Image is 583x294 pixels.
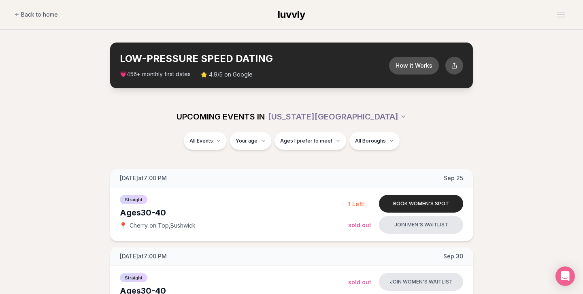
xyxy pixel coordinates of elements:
[555,266,575,286] div: Open Intercom Messenger
[120,273,147,282] span: Straight
[280,138,332,144] span: Ages I prefer to meet
[348,200,365,207] span: 1 Left!
[120,207,348,218] div: Ages 30-40
[130,222,196,230] span: Cherry on Top , Bushwick
[200,70,253,79] span: ⭐ 4.9/5 on Google
[15,6,58,23] a: Back to home
[348,279,371,285] span: Sold Out
[120,252,167,260] span: [DATE] at 7:00 PM
[348,222,371,228] span: Sold Out
[127,71,137,78] span: 456
[120,52,389,65] h2: LOW-PRESSURE SPEED DATING
[379,195,463,213] button: Book women's spot
[120,195,147,204] span: Straight
[379,216,463,234] button: Join men's waitlist
[274,132,346,150] button: Ages I prefer to meet
[554,9,568,21] button: Open menu
[278,8,305,21] a: luvvly
[443,252,463,260] span: Sep 30
[268,108,406,126] button: [US_STATE][GEOGRAPHIC_DATA]
[278,9,305,20] span: luvvly
[120,222,126,229] span: 📍
[120,174,167,182] span: [DATE] at 7:00 PM
[189,138,213,144] span: All Events
[177,111,265,122] span: UPCOMING EVENTS IN
[236,138,257,144] span: Your age
[444,174,463,182] span: Sep 25
[120,70,191,79] span: 💗 + monthly first dates
[355,138,386,144] span: All Boroughs
[379,273,463,291] button: Join women's waitlist
[389,57,439,75] button: How it Works
[184,132,227,150] button: All Events
[21,11,58,19] span: Back to home
[230,132,271,150] button: Your age
[349,132,400,150] button: All Boroughs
